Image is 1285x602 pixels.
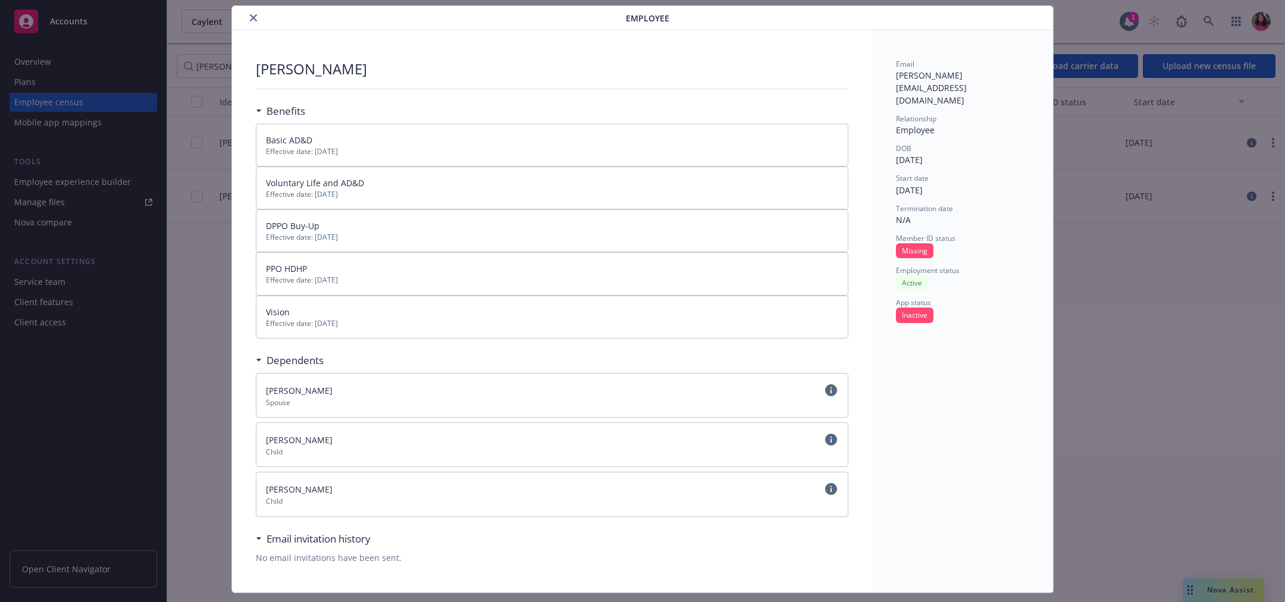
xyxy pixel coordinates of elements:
span: Start date [896,173,929,183]
h3: Email invitation history [267,531,371,547]
span: Effective date: [DATE] [266,232,838,242]
a: circleInformation [824,432,838,447]
span: [PERSON_NAME] [266,434,333,446]
span: Employment status [896,265,960,275]
span: Employee [626,12,669,24]
h3: Benefits [267,104,305,119]
div: [PERSON_NAME][EMAIL_ADDRESS][DOMAIN_NAME] [896,69,1029,106]
span: Voluntary Life and AD&D [266,177,364,189]
span: DPPO Buy-Up [266,220,319,231]
span: Effective date: [DATE] [266,146,838,156]
span: PPO HDHP [266,263,307,274]
a: circleInformation [824,383,838,397]
p: [PERSON_NAME] [256,59,367,79]
span: App status [896,297,931,308]
span: Vision [266,306,290,318]
span: Effective date: [DATE] [266,318,838,328]
h3: Dependents [267,353,324,368]
span: Child [266,447,838,457]
div: [DATE] [896,184,1029,196]
div: N/A [896,214,1029,226]
div: [DATE] [896,153,1029,166]
div: Active [896,275,928,290]
span: Effective date: [DATE] [266,275,838,285]
span: Termination date [896,203,953,214]
span: Relationship [896,114,936,124]
a: circleInformation [824,482,838,496]
div: Inactive [896,308,933,322]
div: Dependents [256,353,324,368]
span: DOB [896,143,911,153]
span: [PERSON_NAME] [266,385,333,396]
span: Basic AD&D [266,134,312,146]
span: [PERSON_NAME] [266,484,333,495]
span: Member ID status [896,233,955,243]
span: Child [266,496,838,506]
div: Missing [896,243,933,258]
div: No email invitations have been sent. [256,551,848,564]
div: Benefits [256,104,305,119]
div: Employee [896,124,1029,136]
div: Email invitation history [256,531,371,547]
div: details for plan Employee [128,5,1156,593]
span: Effective date: [DATE] [266,189,838,199]
span: Spouse [266,397,838,407]
span: Email [896,59,914,69]
button: close [246,11,261,25]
